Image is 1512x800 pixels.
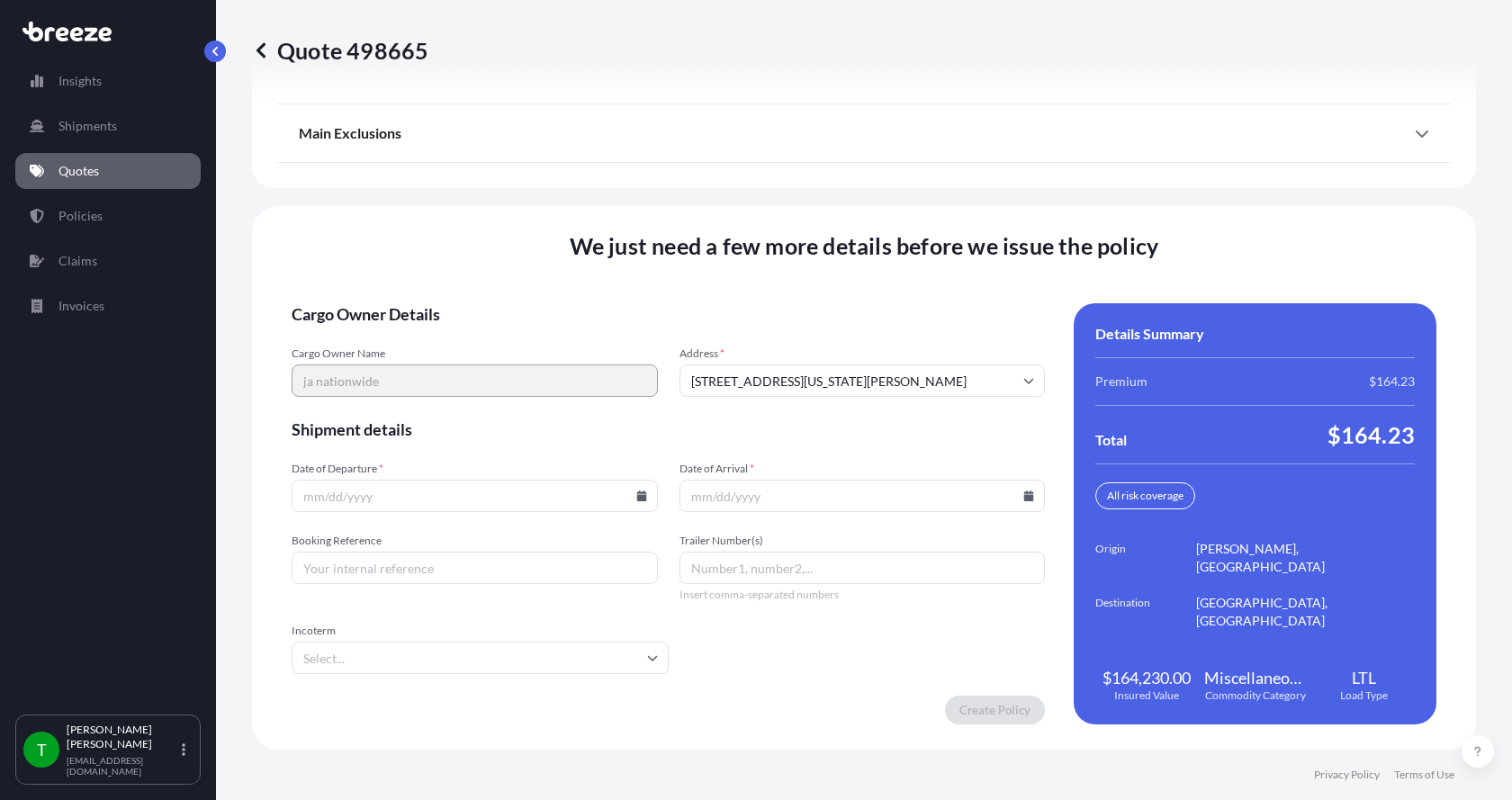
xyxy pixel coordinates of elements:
span: Date of Departure [292,462,658,476]
p: Insights [58,72,102,90]
span: Total [1095,431,1127,449]
span: Incoterm [292,624,669,638]
input: mm/dd/yyyy [679,480,1046,512]
div: All risk coverage [1095,482,1195,509]
span: T [37,741,47,759]
input: Your internal reference [292,552,658,584]
span: Shipment details [292,418,1045,440]
input: Number1, number2,... [679,552,1046,584]
span: Miscellaneous Manufactured Articles [1204,667,1306,688]
span: Commodity Category [1205,688,1306,703]
input: Cargo owner address [679,364,1046,397]
input: Select... [292,642,669,674]
p: Claims [58,252,97,270]
p: Quotes [58,162,99,180]
span: Date of Arrival [679,462,1046,476]
span: $164,230.00 [1102,667,1191,688]
span: [PERSON_NAME], [GEOGRAPHIC_DATA] [1196,540,1415,576]
span: Insured Value [1114,688,1179,703]
span: We just need a few more details before we issue the policy [570,231,1159,260]
span: Cargo Owner Name [292,346,658,361]
a: Shipments [15,108,201,144]
span: Booking Reference [292,534,658,548]
span: Trailer Number(s) [679,534,1046,548]
span: Premium [1095,373,1147,391]
input: mm/dd/yyyy [292,480,658,512]
p: [EMAIL_ADDRESS][DOMAIN_NAME] [67,755,178,777]
a: Quotes [15,153,201,189]
span: Origin [1095,540,1196,576]
button: Create Policy [945,696,1045,724]
div: Main Exclusions [299,112,1429,155]
p: Create Policy [959,701,1030,719]
span: Load Type [1340,688,1388,703]
a: Policies [15,198,201,234]
p: Invoices [58,297,104,315]
a: Terms of Use [1394,768,1454,782]
a: Invoices [15,288,201,324]
span: Destination [1095,594,1196,630]
span: [GEOGRAPHIC_DATA], [GEOGRAPHIC_DATA] [1196,594,1415,630]
a: Insights [15,63,201,99]
span: Insert comma-separated numbers [679,588,1046,602]
p: Policies [58,207,103,225]
span: Address [679,346,1046,361]
span: Main Exclusions [299,124,401,142]
span: Cargo Owner Details [292,303,1045,325]
p: Shipments [58,117,117,135]
a: Claims [15,243,201,279]
span: $164.23 [1327,420,1415,449]
p: [PERSON_NAME] [PERSON_NAME] [67,723,178,751]
a: Privacy Policy [1314,768,1380,782]
span: LTL [1352,667,1376,688]
span: $164.23 [1369,373,1415,391]
p: Quote 498665 [252,36,428,65]
span: Details Summary [1095,325,1204,343]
